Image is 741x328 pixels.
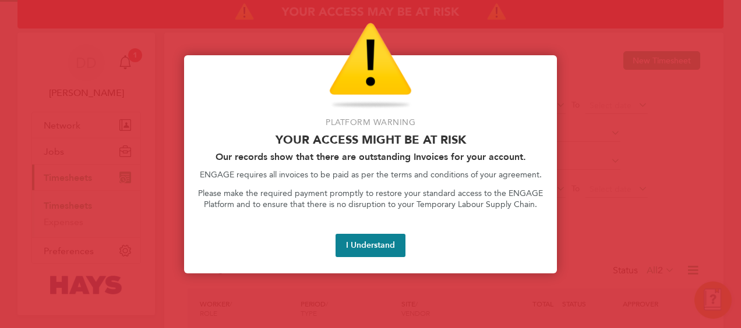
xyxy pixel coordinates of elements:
h2: Our records show that there are outstanding Invoices for your account. [198,151,543,162]
p: Your access might be at risk [198,133,543,147]
p: ENGAGE requires all invoices to be paid as per the terms and conditions of your agreement. [198,169,543,181]
div: Access At Risk [184,55,557,273]
button: I Understand [336,234,405,257]
p: Please make the required payment promptly to restore your standard access to the ENGAGE Platform ... [198,188,543,211]
p: Platform Warning [198,117,543,129]
img: Warning Icon [329,23,412,110]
